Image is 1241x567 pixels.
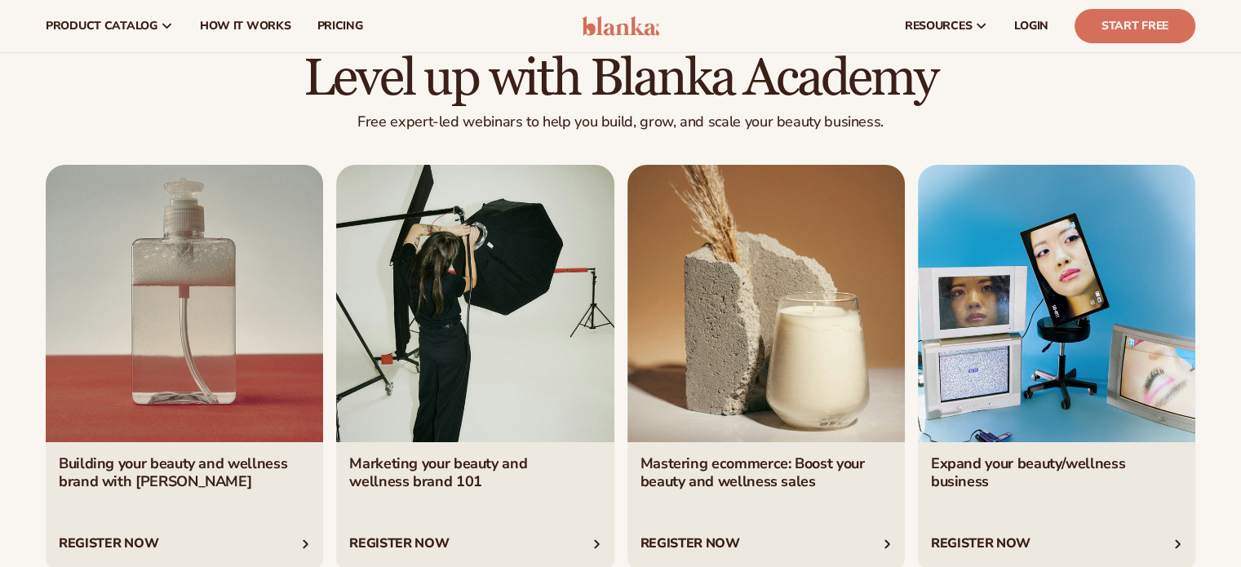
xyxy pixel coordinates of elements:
span: resources [905,20,972,33]
span: pricing [317,20,362,33]
h2: Level up with Blanka Academy [46,51,1195,106]
span: LOGIN [1014,20,1048,33]
a: Start Free [1075,9,1195,43]
span: How It Works [200,20,291,33]
p: Free expert-led webinars to help you build, grow, and scale your beauty business. [46,113,1195,131]
span: product catalog [46,20,157,33]
img: logo [582,16,659,36]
